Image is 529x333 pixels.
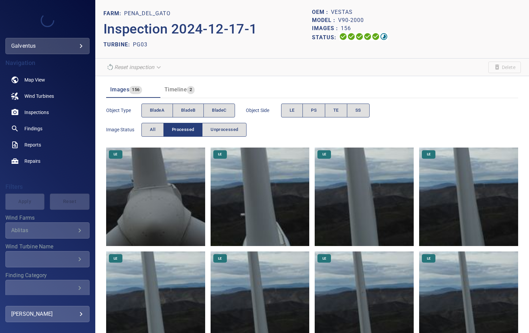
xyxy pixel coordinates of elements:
span: Unable to delete the inspection due to your user permissions [488,62,521,73]
h4: Filters [5,183,90,190]
div: galventus [5,38,90,54]
div: Wind Turbine Name [5,251,90,267]
svg: Data Formatted 100% [347,32,355,41]
span: Processed [172,126,194,134]
div: objectType [141,104,235,117]
p: Images : [312,24,341,32]
span: Object Side [246,107,281,114]
label: Finding Category [5,273,90,278]
span: Unprocessed [211,126,238,134]
div: [PERSON_NAME] [11,309,84,319]
div: galventus [11,41,84,51]
span: LE [214,152,226,157]
div: imageStatus [141,123,247,137]
h4: Navigation [5,60,90,66]
span: LE [423,152,435,157]
button: bladeA [141,104,173,117]
span: LE [290,107,295,114]
a: inspections noActive [5,104,90,120]
span: Object type [106,107,141,114]
span: SS [355,107,361,114]
p: OEM : [312,8,331,16]
span: Wind Turbines [24,93,54,99]
label: Wind Farms [5,215,90,221]
span: Inspections [24,109,49,116]
p: Status: [312,32,339,42]
div: Unable to reset the inspection due to your user permissions [103,61,165,73]
svg: Classification 94% [380,32,388,41]
button: PS [302,104,325,117]
div: Reset inspection [103,61,165,73]
span: Findings [24,125,42,132]
button: bladeC [203,104,235,117]
button: SS [347,104,370,117]
button: Processed [163,123,202,137]
svg: Matching 100% [372,32,380,41]
span: TE [333,107,339,114]
a: findings noActive [5,120,90,137]
a: reports noActive [5,137,90,153]
svg: Selecting 100% [355,32,364,41]
div: Ablitas [11,227,76,234]
span: LE [214,256,226,261]
span: LE [318,152,330,157]
p: PG03 [133,41,148,49]
p: Pena_del_Gato [124,9,171,18]
span: bladeA [150,107,164,114]
span: bladeC [212,107,226,114]
p: FARM: [103,9,124,18]
em: Reset inspection [114,64,154,70]
span: LE [423,256,435,261]
span: bladeB [181,107,195,114]
a: map noActive [5,72,90,88]
span: 156 [129,86,142,94]
p: TURBINE: [103,41,133,49]
a: repairs noActive [5,153,90,169]
span: LE [318,256,330,261]
span: Images [110,86,129,93]
p: Vestas [331,8,353,16]
span: 2 [187,86,195,94]
button: LE [281,104,303,117]
span: Reports [24,141,41,148]
div: objectSide [281,104,370,117]
p: V90-2000 [338,16,364,24]
button: All [141,123,164,137]
span: Timeline [164,86,187,93]
span: LE [110,152,121,157]
span: Image Status [106,126,141,133]
button: bladeB [173,104,204,117]
p: 156 [341,24,351,32]
div: Wind Farms [5,222,90,239]
span: All [150,126,155,134]
div: Finding Category [5,280,90,296]
span: Map View [24,76,45,83]
span: Repairs [24,158,40,164]
span: LE [110,256,121,261]
label: Wind Turbine Name [5,244,90,249]
svg: ML Processing 100% [364,32,372,41]
svg: Uploading 100% [339,32,347,41]
p: Inspection 2024-12-17-1 [103,19,312,39]
span: PS [311,107,317,114]
button: Unprocessed [202,123,247,137]
button: TE [325,104,347,117]
a: windturbines noActive [5,88,90,104]
p: Model : [312,16,338,24]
